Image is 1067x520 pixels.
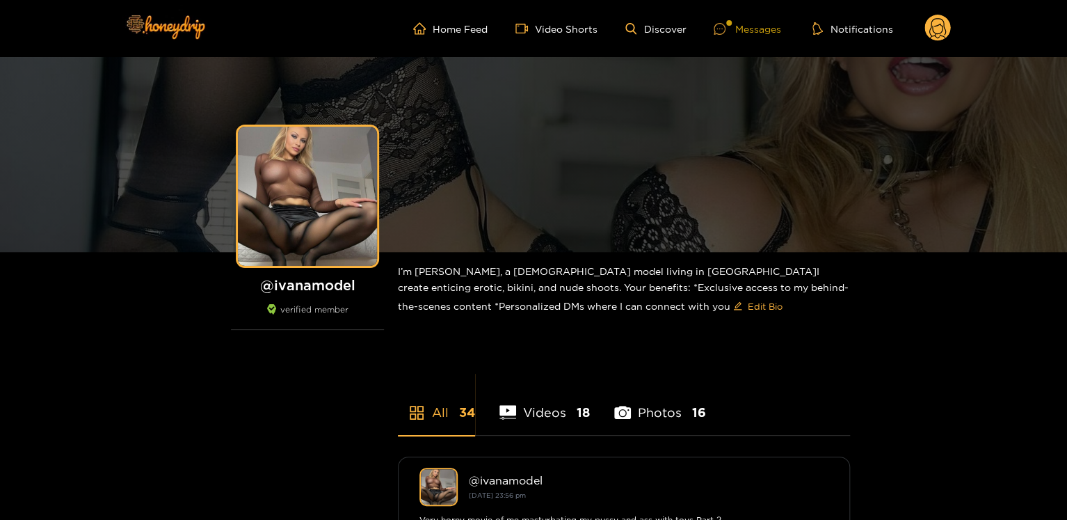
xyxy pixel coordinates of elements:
[231,304,384,330] div: verified member
[499,372,590,435] li: Videos
[577,404,590,421] span: 18
[733,301,742,312] span: edit
[469,474,828,487] div: @ ivanamodel
[692,404,706,421] span: 16
[419,468,458,506] img: ivanamodel
[469,491,526,499] small: [DATE] 23:56 pm
[459,404,475,421] span: 34
[515,22,535,35] span: video-camera
[408,404,425,421] span: appstore
[231,276,384,294] h1: @ ivanamodel
[515,22,597,35] a: Video Shorts
[748,299,783,313] span: Edit Bio
[413,22,433,35] span: home
[614,372,706,435] li: Photos
[808,22,897,36] button: Notifications
[398,252,850,329] div: I’m [PERSON_NAME], a [DEMOGRAPHIC_DATA] model living in [GEOGRAPHIC_DATA]I create enticing erotic...
[413,22,488,35] a: Home Feed
[714,21,780,37] div: Messages
[730,295,785,317] button: editEdit Bio
[625,23,686,35] a: Discover
[398,372,475,435] li: All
